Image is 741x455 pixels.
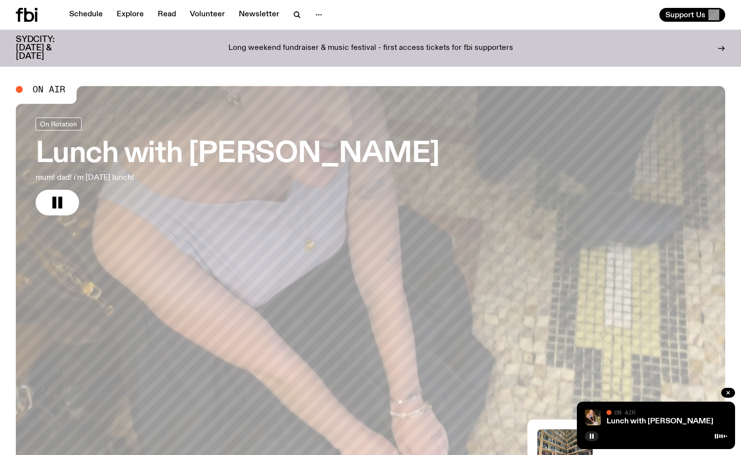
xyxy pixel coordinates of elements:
a: On Rotation [36,118,82,130]
a: Schedule [63,8,109,22]
h3: SYDCITY: [DATE] & [DATE] [16,36,79,61]
span: On Air [33,85,65,94]
h3: Lunch with [PERSON_NAME] [36,140,439,168]
p: Long weekend fundraiser & music festival - first access tickets for fbi supporters [228,44,513,53]
span: On Air [614,409,635,415]
img: SLC lunch cover [585,410,601,425]
button: Support Us [659,8,725,22]
a: Lunch with [PERSON_NAME]mum! dad! i'm [DATE] lunch! [36,118,439,215]
p: mum! dad! i'm [DATE] lunch! [36,172,289,184]
span: Support Us [665,10,705,19]
span: On Rotation [40,120,77,127]
a: Read [152,8,182,22]
a: Explore [111,8,150,22]
a: Lunch with [PERSON_NAME] [607,417,713,425]
a: Volunteer [184,8,231,22]
a: Newsletter [233,8,285,22]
